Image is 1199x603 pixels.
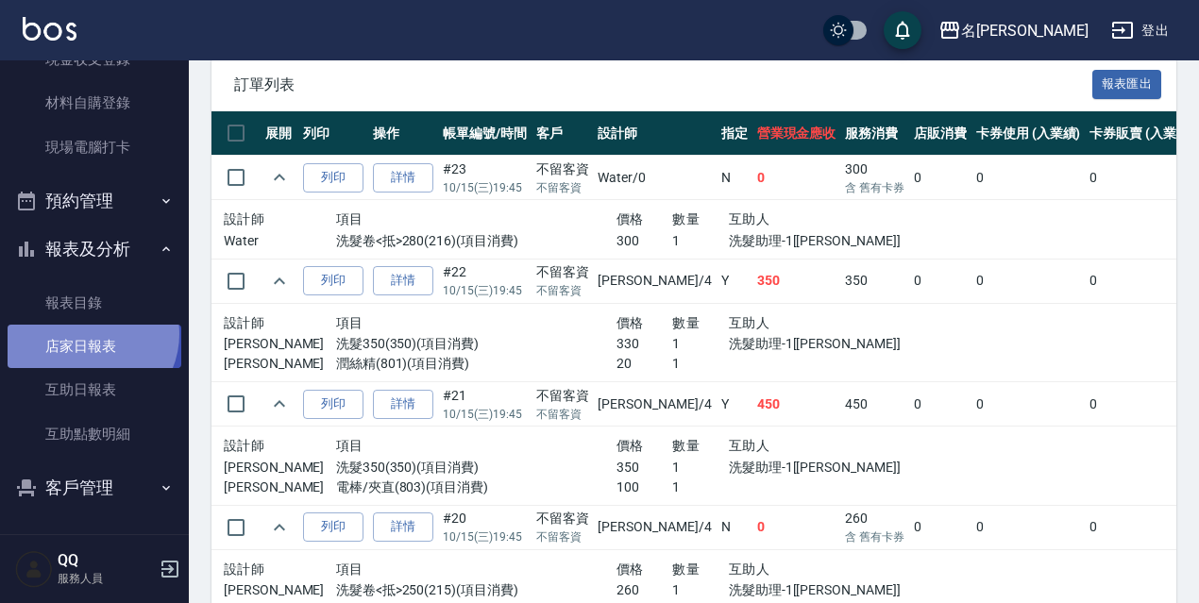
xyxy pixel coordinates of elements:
span: 數量 [672,211,700,226]
p: 10/15 (三) 19:45 [443,179,527,196]
td: #22 [438,259,532,303]
a: 互助點數明細 [8,412,181,456]
a: 互助日報表 [8,368,181,411]
p: 300 [616,231,672,251]
span: 設計師 [224,211,264,226]
p: 不留客資 [536,528,589,545]
p: 1 [672,334,728,354]
button: expand row [265,267,294,295]
p: Water [224,231,336,251]
div: 名[PERSON_NAME] [961,19,1089,42]
button: 名[PERSON_NAME] [931,11,1096,50]
a: 詳情 [373,266,433,295]
p: 含 舊有卡券 [845,528,904,545]
th: 服務消費 [840,111,909,156]
p: [PERSON_NAME] [224,580,336,600]
td: 450 [752,382,841,427]
td: [PERSON_NAME] /4 [593,382,716,427]
div: 不留客資 [536,159,589,179]
p: 1 [672,354,728,374]
p: [PERSON_NAME] [224,477,336,497]
p: 330 [616,334,672,354]
button: expand row [265,390,294,418]
th: 列印 [298,111,368,156]
span: 價格 [616,211,644,226]
td: N [717,156,752,200]
td: 0 [752,156,841,200]
td: 350 [752,259,841,303]
h5: QQ [58,551,154,570]
p: 洗髮卷<抵>280(216)(項目消費) [336,231,616,251]
p: [PERSON_NAME] [224,354,336,374]
p: 洗髮卷<抵>250(215)(項目消費) [336,580,616,600]
a: 材料自購登錄 [8,81,181,125]
span: 項目 [336,561,363,577]
td: 350 [840,259,909,303]
button: 列印 [303,512,363,542]
td: 0 [971,156,1086,200]
span: 數量 [672,561,700,577]
p: 1 [672,580,728,600]
td: 0 [909,156,971,200]
span: 互助人 [729,211,769,226]
td: 0 [971,259,1086,303]
td: Water /0 [593,156,716,200]
p: 10/15 (三) 19:45 [443,406,527,423]
p: 1 [672,458,728,477]
img: Person [15,550,53,588]
a: 報表目錄 [8,281,181,325]
td: 300 [840,156,909,200]
td: 0 [1085,156,1199,200]
span: 設計師 [224,561,264,577]
button: 報表及分析 [8,225,181,274]
td: Y [717,382,752,427]
button: 列印 [303,266,363,295]
span: 訂單列表 [234,75,1092,94]
div: 不留客資 [536,386,589,406]
p: 350 [616,458,672,477]
a: 報表匯出 [1092,75,1162,92]
td: [PERSON_NAME] /4 [593,505,716,549]
span: 設計師 [224,438,264,453]
div: 不留客資 [536,262,589,282]
p: 洗髮助理-1[[PERSON_NAME]] [729,334,897,354]
p: 10/15 (三) 19:45 [443,282,527,299]
td: 260 [840,505,909,549]
p: 1 [672,231,728,251]
span: 項目 [336,315,363,330]
button: expand row [265,513,294,542]
p: 洗髮350(350)(項目消費) [336,458,616,477]
a: 詳情 [373,512,433,542]
span: 互助人 [729,438,769,453]
span: 項目 [336,211,363,226]
td: Y [717,259,752,303]
th: 設計師 [593,111,716,156]
th: 展開 [261,111,298,156]
span: 價格 [616,561,644,577]
button: 報表匯出 [1092,70,1162,99]
a: 店家日報表 [8,325,181,368]
p: 洗髮助理-1[[PERSON_NAME]] [729,458,897,477]
p: 100 [616,477,672,497]
td: 0 [909,505,971,549]
p: 不留客資 [536,282,589,299]
td: 0 [752,505,841,549]
td: N [717,505,752,549]
td: [PERSON_NAME] /4 [593,259,716,303]
td: #20 [438,505,532,549]
p: 洗髮350(350)(項目消費) [336,334,616,354]
td: 0 [909,259,971,303]
td: #23 [438,156,532,200]
button: save [884,11,921,49]
p: 1 [672,477,728,497]
p: [PERSON_NAME] [224,458,336,477]
span: 設計師 [224,315,264,330]
th: 指定 [717,111,752,156]
button: 登出 [1104,13,1176,48]
img: Logo [23,17,76,41]
th: 卡券使用 (入業績) [971,111,1086,156]
p: 服務人員 [58,570,154,587]
p: 不留客資 [536,406,589,423]
td: 0 [1085,505,1199,549]
td: 0 [1085,382,1199,427]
